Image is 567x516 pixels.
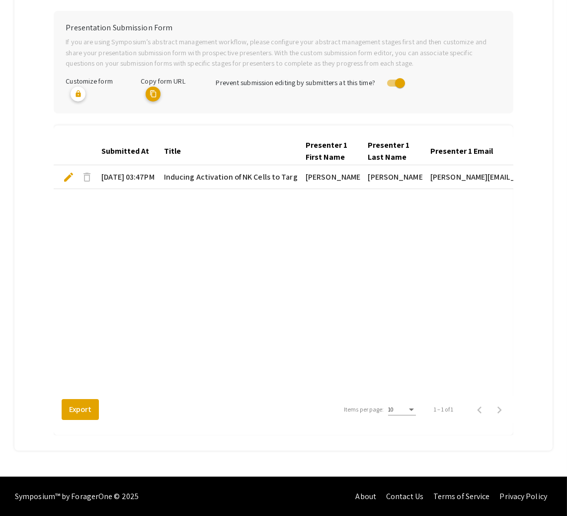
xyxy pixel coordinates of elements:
mat-cell: [PERSON_NAME][EMAIL_ADDRESS][DOMAIN_NAME] [422,165,519,189]
div: Submitted At [101,145,149,157]
div: Presenter 1 Last Name [368,139,419,163]
div: Submitted At [101,145,158,157]
button: Previous page [470,400,489,419]
p: If you are using Symposium’s abstract management workflow, please configure your abstract managem... [66,36,501,69]
h6: Presentation Submission Form [66,23,501,32]
span: 10 [388,406,394,413]
a: About [355,491,376,502]
div: Title [164,145,190,157]
span: Copy form URL [141,76,185,86]
mat-cell: [PERSON_NAME] [360,165,423,189]
button: Next page [489,400,509,419]
span: delete [81,171,93,183]
mat-icon: lock [71,87,85,102]
div: Presenter 1 First Name [306,139,356,163]
button: Export [62,399,99,420]
mat-cell: [DATE] 03:47PM EDT [93,165,156,189]
div: Title [164,145,181,157]
span: Prevent submission editing by submitters at this time? [216,78,375,87]
mat-select: Items per page: [388,406,416,413]
a: Contact Us [386,491,423,502]
div: Presenter 1 First Name [306,139,347,163]
div: Presenter 1 Last Name [368,139,410,163]
mat-cell: [PERSON_NAME] [298,165,360,189]
div: Presenter 1 Email [430,145,493,157]
span: edit [63,171,75,183]
iframe: Chat [7,471,42,509]
span: Inducing Activation of NK Cells to Target MHC Class-I–Deficient Tumor Cells [164,171,425,183]
div: Items per page: [344,405,384,414]
div: 1 – 1 of 1 [434,405,454,414]
span: Customize form [66,76,112,86]
div: Presenter 1 Email [430,145,502,157]
a: Privacy Policy [500,491,547,502]
mat-icon: copy URL [146,87,161,102]
a: Terms of Service [433,491,490,502]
